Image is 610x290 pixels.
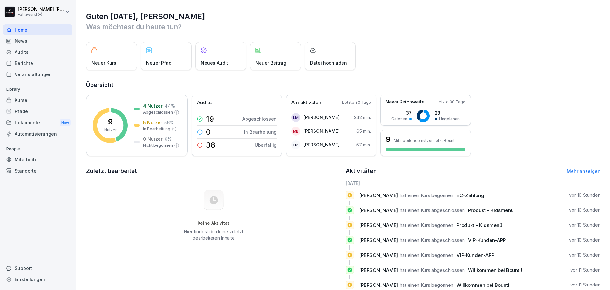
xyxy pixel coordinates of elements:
[385,98,424,106] p: News Reichweite
[60,119,71,126] div: New
[303,128,340,134] p: [PERSON_NAME]
[400,252,453,258] span: hat einen Kurs begonnen
[359,282,398,288] span: [PERSON_NAME]
[567,168,600,174] a: Mehr anzeigen
[359,207,398,213] span: [PERSON_NAME]
[146,60,172,66] p: Neuer Pfad
[143,110,173,115] p: Abgeschlossen
[386,134,390,145] h3: 9
[244,129,277,135] p: In Bearbeitung
[570,267,600,273] p: vor 11 Stunden
[359,252,398,258] span: [PERSON_NAME]
[86,11,600,22] h1: Guten [DATE], [PERSON_NAME]
[91,60,116,66] p: Neuer Kurs
[143,103,163,109] p: 4 Nutzer
[569,252,600,258] p: vor 10 Stunden
[457,222,502,228] span: Produkt - Kidsmenü
[206,141,215,149] p: 38
[303,141,340,148] p: [PERSON_NAME]
[255,60,286,66] p: Neuer Beitrag
[310,60,347,66] p: Datei hochladen
[359,222,398,228] span: [PERSON_NAME]
[391,116,407,122] p: Gelesen
[435,110,460,116] p: 23
[3,117,72,129] div: Dokumente
[346,180,601,187] h6: [DATE]
[437,99,465,105] p: Letzte 30 Tage
[359,237,398,243] span: [PERSON_NAME]
[3,69,72,80] a: Veranstaltungen
[346,166,377,175] h2: Aktivitäten
[291,127,300,136] div: MB
[569,207,600,213] p: vor 10 Stunden
[356,141,371,148] p: 57 min.
[400,282,453,288] span: hat einen Kurs begonnen
[3,154,72,165] a: Mitarbeiter
[3,128,72,139] a: Automatisierungen
[181,220,246,226] h5: Keine Aktivität
[400,192,453,198] span: hat einen Kurs begonnen
[457,192,484,198] span: EC-Zahlung
[354,114,371,121] p: 242 min.
[569,192,600,198] p: vor 10 Stunden
[3,95,72,106] a: Kurse
[3,24,72,35] a: Home
[3,165,72,176] a: Standorte
[457,282,511,288] span: Willkommen bei Bounti!
[569,222,600,228] p: vor 10 Stunden
[201,60,228,66] p: Neues Audit
[164,119,174,126] p: 56 %
[394,138,456,143] p: Mitarbeitende nutzen jetzt Bounti
[3,144,72,154] p: People
[197,99,212,106] p: Audits
[206,115,214,123] p: 19
[3,106,72,117] a: Pfade
[18,12,64,17] p: Extrawurst :-)
[3,58,72,69] a: Berichte
[3,35,72,46] a: News
[468,207,514,213] span: Produkt - Kidsmenü
[3,46,72,58] div: Audits
[3,84,72,95] p: Library
[86,22,600,32] p: Was möchtest du heute tun?
[3,274,72,285] a: Einstellungen
[468,267,522,273] span: Willkommen bei Bounti!
[359,267,398,273] span: [PERSON_NAME]
[108,118,113,126] p: 9
[356,128,371,134] p: 65 min.
[400,267,465,273] span: hat einen Kurs abgeschlossen
[143,126,170,132] p: In Bearbeitung
[86,81,600,89] h2: Übersicht
[359,192,398,198] span: [PERSON_NAME]
[181,229,246,241] p: Hier findest du deine zuletzt bearbeiteten Inhalte
[303,114,340,121] p: [PERSON_NAME]
[206,128,211,136] p: 0
[165,136,172,142] p: 0 %
[291,113,300,122] div: LM
[439,116,460,122] p: Ungelesen
[143,136,163,142] p: 0 Nutzer
[400,222,453,228] span: hat einen Kurs begonnen
[255,142,277,148] p: Überfällig
[3,117,72,129] a: DokumenteNew
[569,237,600,243] p: vor 10 Stunden
[342,100,371,105] p: Letzte 30 Tage
[291,99,321,106] p: Am aktivsten
[400,207,465,213] span: hat einen Kurs abgeschlossen
[391,110,412,116] p: 37
[468,237,506,243] span: VIP-Kunden-APP
[242,116,277,122] p: Abgeschlossen
[457,252,494,258] span: VIP-Kunden-APP
[18,7,64,12] p: [PERSON_NAME] [PERSON_NAME]
[400,237,465,243] span: hat einen Kurs abgeschlossen
[86,166,341,175] h2: Zuletzt bearbeitet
